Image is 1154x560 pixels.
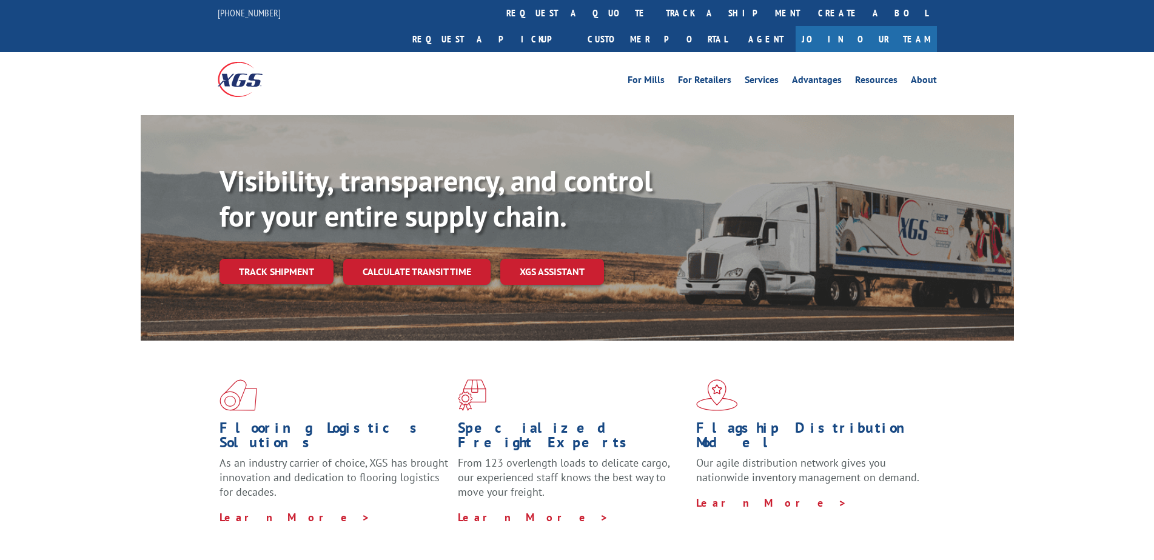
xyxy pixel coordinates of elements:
a: Join Our Team [796,26,937,52]
a: Track shipment [220,259,334,284]
h1: Specialized Freight Experts [458,421,687,456]
a: Learn More > [458,510,609,524]
img: xgs-icon-total-supply-chain-intelligence-red [220,379,257,411]
a: Services [745,75,779,88]
a: About [911,75,937,88]
span: As an industry carrier of choice, XGS has brought innovation and dedication to flooring logistics... [220,456,448,499]
a: Advantages [792,75,842,88]
p: From 123 overlength loads to delicate cargo, our experienced staff knows the best way to move you... [458,456,687,510]
h1: Flagship Distribution Model [696,421,925,456]
a: Calculate transit time [343,259,491,285]
a: XGS ASSISTANT [500,259,604,285]
a: Learn More > [220,510,371,524]
a: Learn More > [696,496,847,510]
span: Our agile distribution network gives you nationwide inventory management on demand. [696,456,919,484]
a: Customer Portal [579,26,736,52]
img: xgs-icon-flagship-distribution-model-red [696,379,738,411]
h1: Flooring Logistics Solutions [220,421,449,456]
a: Resources [855,75,897,88]
b: Visibility, transparency, and control for your entire supply chain. [220,162,652,235]
a: For Retailers [678,75,731,88]
a: Agent [736,26,796,52]
a: [PHONE_NUMBER] [218,7,281,19]
a: For Mills [628,75,665,88]
a: Request a pickup [403,26,579,52]
img: xgs-icon-focused-on-flooring-red [458,379,486,411]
